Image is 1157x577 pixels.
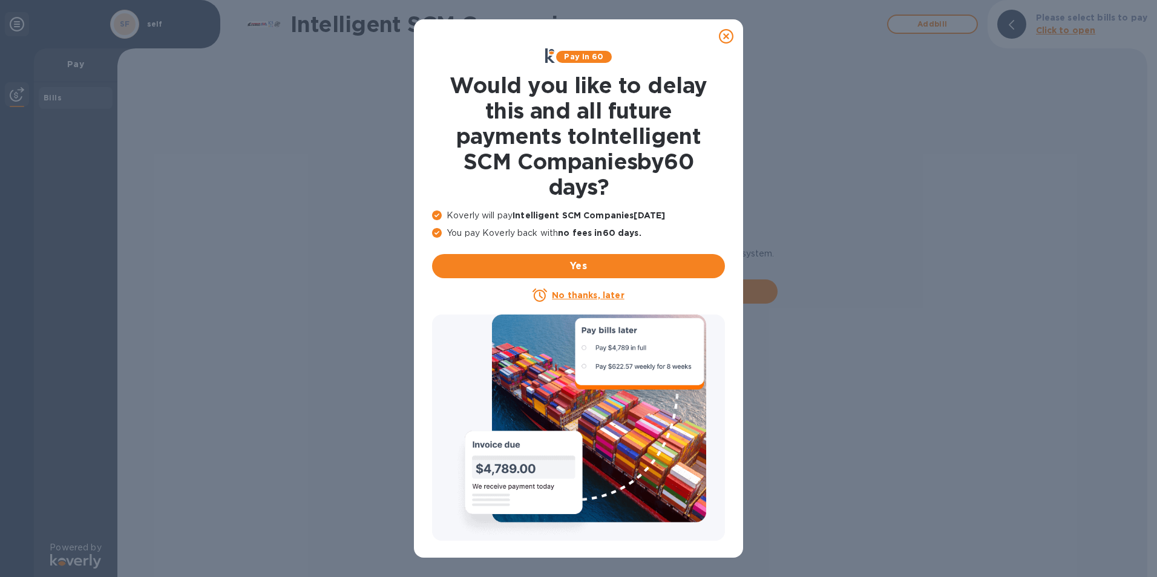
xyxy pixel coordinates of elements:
p: You pay Koverly back with [432,227,725,240]
button: Yes [432,254,725,278]
p: Koverly will pay [432,209,725,222]
b: no fees in 60 days . [558,228,641,238]
h1: Would you like to delay this and all future payments to Intelligent SCM Companies by 60 days ? [432,73,725,200]
u: No thanks, later [552,290,624,300]
b: Intelligent SCM Companies [DATE] [513,210,665,220]
b: Pay in 60 [564,52,603,61]
span: Yes [442,259,715,273]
